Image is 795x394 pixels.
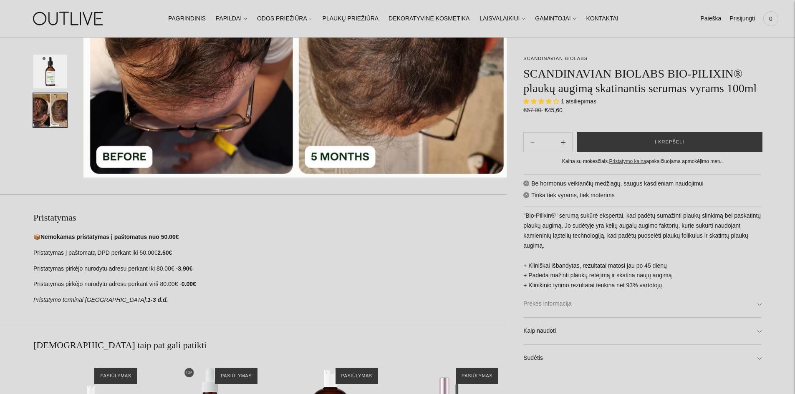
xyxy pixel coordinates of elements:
a: SCANDINAVIAN BIOLABS [523,56,588,61]
strong: 1-3 d.d. [147,296,168,303]
a: 0 [763,10,778,28]
span: €45,60 [545,107,563,113]
span: 4.00 stars [523,98,561,105]
strong: Nemokamas pristatymas į paštomatus nuo 50.00€ [40,233,179,240]
button: Į krepšelį [577,132,762,152]
img: OUTLIVE [17,4,121,33]
a: PAPILDAI [216,10,247,28]
span: 1 atsiliepimas [561,98,596,105]
a: Kaip naudoti [523,318,762,344]
p: Pristatymas pirkėjo nurodytu adresu perkant virš 80.00€ - [33,279,507,289]
a: Sudėtis [523,345,762,371]
a: Pristatymo kaina [609,158,646,164]
a: PLAUKŲ PRIEŽIŪRA [323,10,379,28]
span: Į krepšelį [655,138,684,146]
s: €57,00 [523,107,543,113]
p: 📦 [33,232,507,242]
p: Pristatymas pirkėjo nurodytu adresu perkant iki 80.00€ - [33,264,507,274]
strong: 0.00€ [182,281,196,287]
a: PAGRINDINIS [168,10,206,28]
input: Product quantity [541,136,554,148]
a: Prisijungti [729,10,755,28]
button: Subtract product quantity [554,132,572,152]
a: ODOS PRIEŽIŪRA [257,10,313,28]
div: Kaina su mokesčiais. apskaičiuojama apmokėjimo metu. [523,157,762,166]
div: Be hormonus veikiančių medžiagų, saugus kasdieniam naudojimui Tinka tiek vyrams, tiek moterims "B... [523,174,762,371]
button: Translation missing: en.general.accessibility.image_thumbail [33,93,67,127]
button: Translation missing: en.general.accessibility.image_thumbail [33,55,67,88]
strong: 3.90€ [178,265,192,272]
button: Add product quantity [524,132,541,152]
em: Pristatymo terminai [GEOGRAPHIC_DATA]: [33,296,147,303]
a: DEKORATYVINĖ KOSMETIKA [389,10,469,28]
h2: [DEMOGRAPHIC_DATA] taip pat gali patikti [33,339,507,351]
a: GAMINTOJAI [535,10,576,28]
strong: 2.50€ [157,249,172,256]
a: Prekės informacija [523,291,762,317]
h2: Pristatymas [33,211,507,224]
a: Paieška [700,10,721,28]
a: KONTAKTAI [586,10,618,28]
p: Pristatymas į paštomatą DPD perkant iki 50.00€ [33,248,507,258]
span: 0 [765,13,777,25]
h1: SCANDINAVIAN BIOLABS BIO-PILIXIN® plaukų augimą skatinantis serumas vyrams 100ml [523,66,762,95]
a: LAISVALAIKIUI [480,10,525,28]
